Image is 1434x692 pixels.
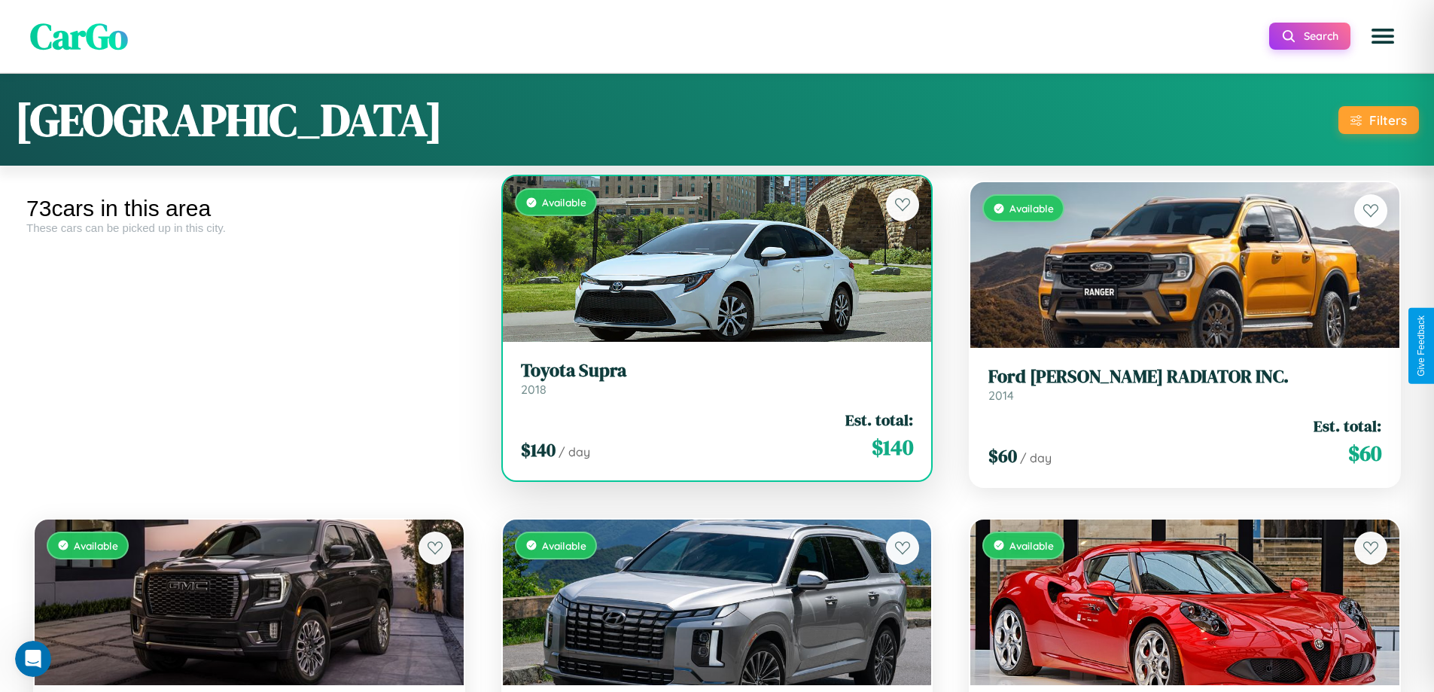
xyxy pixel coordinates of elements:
[988,444,1017,468] span: $ 60
[1338,106,1419,134] button: Filters
[1304,29,1338,43] span: Search
[1269,23,1350,50] button: Search
[559,444,590,459] span: / day
[521,437,556,462] span: $ 140
[74,539,118,552] span: Available
[1020,450,1052,465] span: / day
[872,432,913,462] span: $ 140
[26,196,472,221] div: 73 cars in this area
[1314,415,1381,437] span: Est. total:
[15,89,443,151] h1: [GEOGRAPHIC_DATA]
[30,11,128,61] span: CarGo
[1369,112,1407,128] div: Filters
[988,366,1381,388] h3: Ford [PERSON_NAME] RADIATOR INC.
[15,641,51,677] iframe: Intercom live chat
[26,221,472,234] div: These cars can be picked up in this city.
[542,539,586,552] span: Available
[1009,539,1054,552] span: Available
[1362,15,1404,57] button: Open menu
[521,360,914,397] a: Toyota Supra2018
[1416,316,1426,376] div: Give Feedback
[845,409,913,431] span: Est. total:
[1348,438,1381,468] span: $ 60
[542,196,586,209] span: Available
[1009,202,1054,215] span: Available
[521,360,914,382] h3: Toyota Supra
[988,388,1014,403] span: 2014
[521,382,547,397] span: 2018
[988,366,1381,403] a: Ford [PERSON_NAME] RADIATOR INC.2014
